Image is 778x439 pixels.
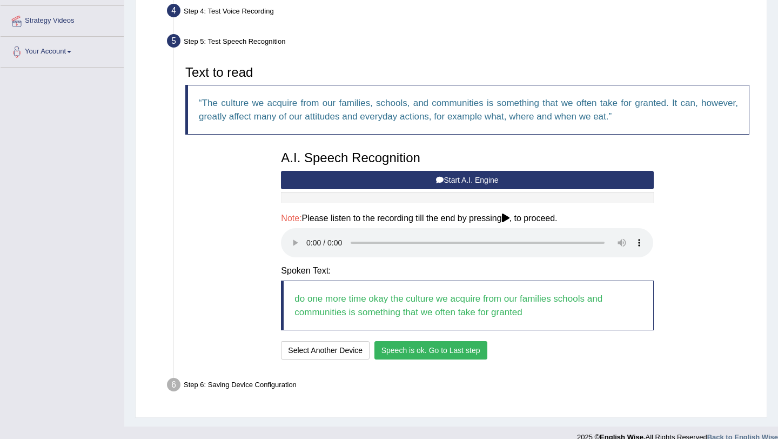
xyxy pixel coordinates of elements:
a: Strategy Videos [1,6,124,33]
h4: Spoken Text: [281,266,653,276]
span: Note: [281,214,301,223]
button: Speech is ok. Go to Last step [374,341,487,360]
q: The culture we acquire from our families, schools, and communities is something that we often tak... [199,98,738,122]
h3: Text to read [185,65,749,79]
h3: A.I. Speech Recognition [281,151,653,165]
a: Your Account [1,37,124,64]
h4: Please listen to the recording till the end by pressing , to proceed. [281,214,653,223]
div: Step 6: Saving Device Configuration [162,375,762,398]
div: Step 5: Test Speech Recognition [162,31,762,55]
button: Start A.I. Engine [281,171,653,189]
div: Step 4: Test Voice Recording [162,1,762,24]
button: Select Another Device [281,341,370,360]
blockquote: do one more time okay the culture we acquire from our families schools and communities is somethi... [281,281,653,330]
